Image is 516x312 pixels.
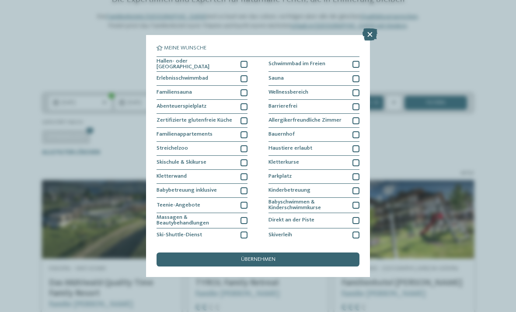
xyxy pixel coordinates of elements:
span: Barrierefrei [268,104,297,109]
span: Hallen- oder [GEOGRAPHIC_DATA] [157,59,235,70]
span: Skischule & Skikurse [157,160,206,165]
span: Zertifizierte glutenfreie Küche [157,118,232,123]
span: Massagen & Beautybehandlungen [157,215,235,226]
span: Streichelzoo [157,146,188,151]
span: Haustiere erlaubt [268,146,312,151]
span: Skiverleih [268,232,292,238]
span: übernehmen [241,257,275,263]
span: Schwimmbad im Freien [268,61,325,67]
span: Sauna [268,76,284,81]
span: Kletterkurse [268,160,299,165]
span: Abenteuerspielplatz [157,104,206,109]
span: Ski-Shuttle-Dienst [157,232,202,238]
span: Teenie-Angebote [157,203,200,208]
span: Kletterwand [157,174,187,179]
span: Allergikerfreundliche Zimmer [268,118,342,123]
span: Familienappartements [157,132,213,137]
span: Kinderbetreuung [268,188,310,193]
span: Babyschwimmen & Kinderschwimmkurse [268,200,347,211]
span: Babybetreuung inklusive [157,188,217,193]
span: Erlebnisschwimmbad [157,76,208,81]
span: Parkplatz [268,174,292,179]
span: Direkt an der Piste [268,217,314,223]
span: Wellnessbereich [268,90,308,95]
span: Bauernhof [268,132,295,137]
span: Meine Wünsche [164,46,206,51]
span: Familiensauna [157,90,192,95]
